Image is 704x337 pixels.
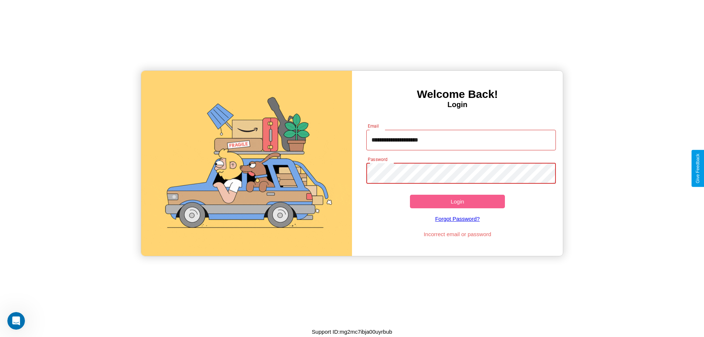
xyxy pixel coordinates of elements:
p: Incorrect email or password [363,229,553,239]
div: Give Feedback [695,154,700,183]
button: Login [410,195,505,208]
h4: Login [352,100,563,109]
iframe: Intercom live chat [7,312,25,330]
label: Password [368,156,387,162]
p: Support ID: mg2mc7ibja00uyrbub [312,327,392,337]
a: Forgot Password? [363,208,553,229]
label: Email [368,123,379,129]
img: gif [141,71,352,256]
h3: Welcome Back! [352,88,563,100]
